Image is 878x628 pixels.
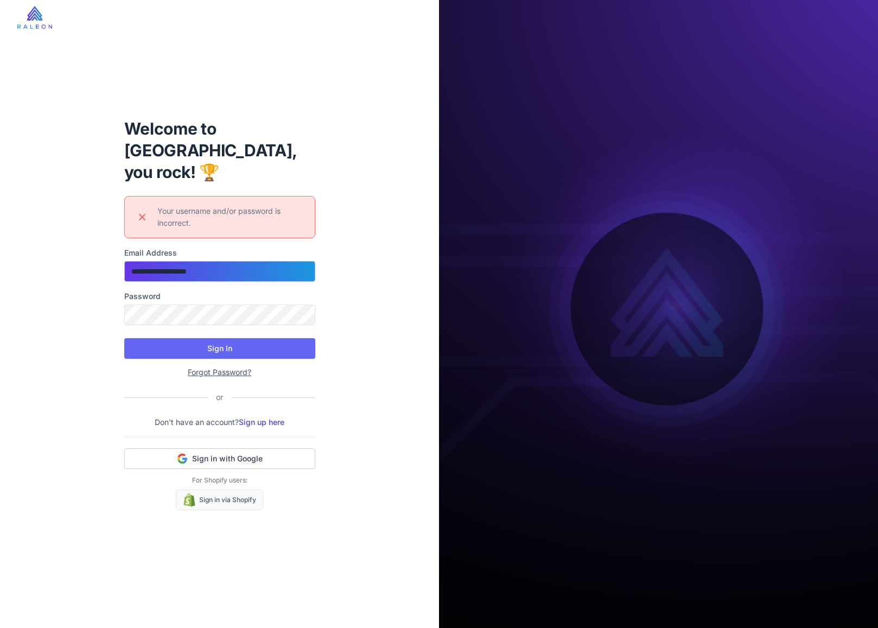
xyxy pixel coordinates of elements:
h1: Welcome to [GEOGRAPHIC_DATA], you rock! 🏆 [124,118,315,183]
button: Sign in with Google [124,448,315,469]
p: For Shopify users: [124,475,315,485]
div: or [207,391,232,403]
div: Your username and/or password is incorrect. [157,205,306,229]
a: Forgot Password? [188,367,251,377]
p: Don't have an account? [124,416,315,428]
label: Email Address [124,247,315,259]
span: Sign in with Google [192,453,263,464]
img: raleon-logo-whitebg.9aac0268.jpg [17,6,52,29]
a: Sign up here [239,417,284,427]
label: Password [124,290,315,302]
a: Sign in via Shopify [176,490,263,510]
button: Sign In [124,338,315,359]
